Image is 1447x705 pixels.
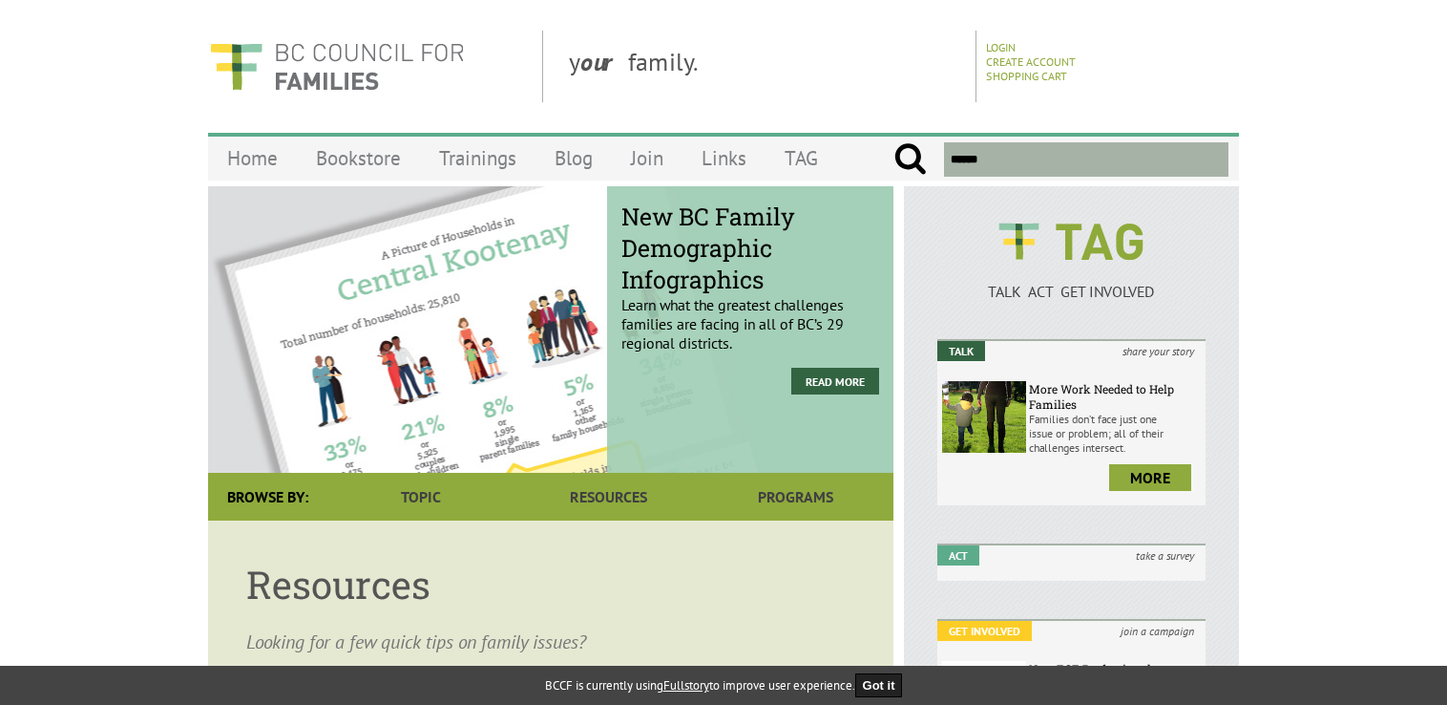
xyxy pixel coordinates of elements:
[1124,545,1206,566] i: take a survey
[580,46,628,77] strong: our
[514,473,702,521] a: Resources
[621,201,879,295] span: New BC Family Demographic Infographics
[1109,621,1206,641] i: join a campaign
[554,31,976,102] div: y family.
[986,40,1016,54] a: Login
[420,136,535,181] a: Trainings
[1111,341,1206,361] i: share your story
[1109,464,1191,491] a: more
[297,136,420,181] a: Bookstore
[937,621,1032,641] em: Get Involved
[855,673,903,697] button: Got it
[208,473,327,521] div: Browse By:
[791,368,879,395] a: Read more
[682,136,765,181] a: Links
[985,205,1157,278] img: BCCF's TAG Logo
[765,136,837,181] a: TAG
[1029,412,1201,455] p: Families don’t face just one issue or problem; all of their challenges intersect.
[986,69,1067,83] a: Shopping Cart
[246,629,855,655] p: Looking for a few quick tips on family issues?
[703,473,890,521] a: Programs
[937,282,1206,301] p: TALK ACT GET INVOLVED
[1029,661,1201,692] h6: New ECE Professional Development Bursaries
[535,136,612,181] a: Blog
[612,136,682,181] a: Join
[1029,381,1201,412] h6: More Work Needed to Help Families
[937,263,1206,301] a: TALK ACT GET INVOLVED
[208,31,466,102] img: BC Council for FAMILIES
[986,54,1076,69] a: Create Account
[937,341,985,361] em: Talk
[893,142,927,177] input: Submit
[208,136,297,181] a: Home
[937,545,979,566] em: Act
[246,559,855,609] h1: Resources
[327,473,514,521] a: Topic
[663,677,709,694] a: Fullstory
